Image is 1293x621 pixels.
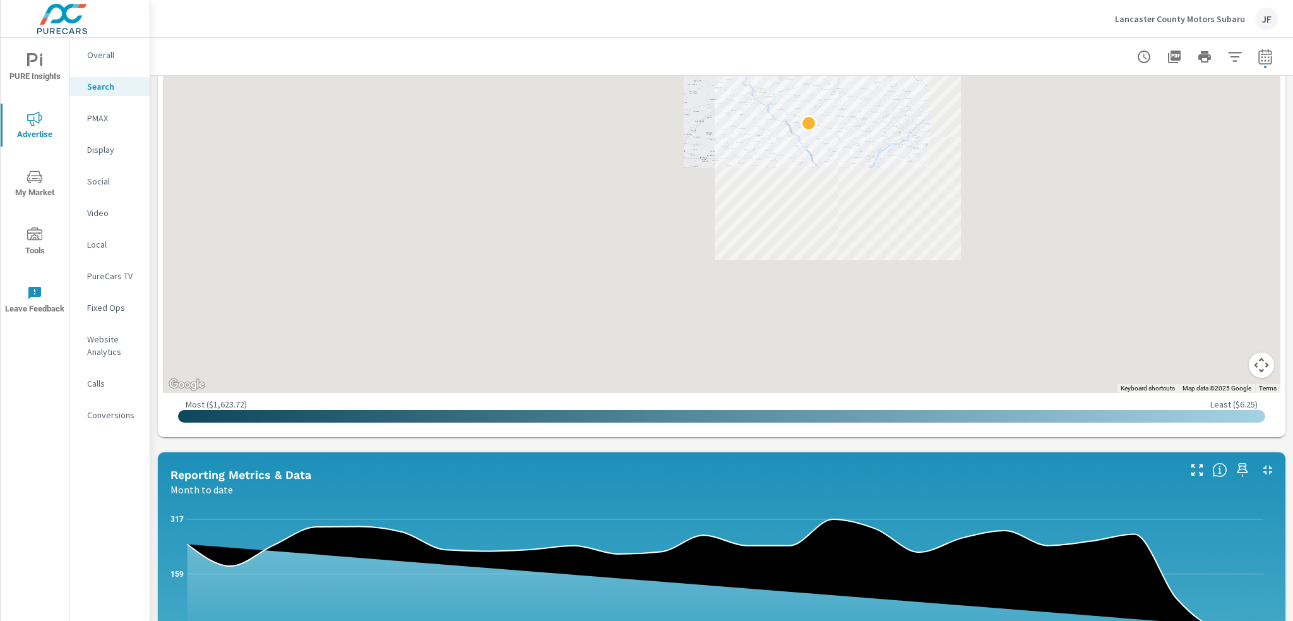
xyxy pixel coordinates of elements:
div: PureCars TV [69,267,150,286]
a: Terms (opens in new tab) [1259,385,1277,392]
span: My Market [4,169,65,200]
span: Advertise [4,111,65,142]
div: Fixed Ops [69,298,150,317]
button: Minimize Widget [1258,460,1278,480]
div: Website Analytics [69,330,150,361]
div: Search [69,77,150,96]
p: Overall [87,49,140,61]
div: Display [69,140,150,159]
p: Video [87,207,140,219]
p: Month to date [170,482,233,497]
p: Calls [87,377,140,390]
p: Display [87,143,140,156]
p: Least ( $6.25 ) [1210,399,1258,410]
div: Video [69,203,150,222]
div: JF [1255,8,1278,30]
p: Lancaster County Motors Subaru [1115,13,1245,25]
p: Fixed Ops [87,301,140,314]
div: PMAX [69,109,150,128]
span: Map data ©2025 Google [1183,385,1251,392]
p: PureCars TV [87,270,140,282]
text: 317 [170,515,184,524]
p: Most ( $1,623.72 ) [186,399,247,410]
button: "Export Report to PDF" [1162,44,1187,69]
button: Print Report [1192,44,1217,69]
div: Social [69,172,150,191]
button: Make Fullscreen [1187,460,1207,480]
span: Tools [4,227,65,258]
h5: Reporting Metrics & Data [170,468,311,481]
div: nav menu [1,38,69,329]
p: Search [87,80,140,93]
p: Website Analytics [87,333,140,358]
div: Overall [69,45,150,64]
text: 159 [170,570,184,579]
span: Leave Feedback [4,286,65,317]
div: Conversions [69,406,150,425]
p: PMAX [87,112,140,124]
p: Conversions [87,409,140,421]
p: Local [87,238,140,251]
button: Keyboard shortcuts [1121,384,1175,393]
img: Google [166,377,208,393]
span: Understand Search data over time and see how metrics compare to each other. [1212,462,1227,478]
button: Map camera controls [1249,353,1274,378]
p: Social [87,175,140,188]
div: Local [69,235,150,254]
button: Apply Filters [1222,44,1248,69]
div: Calls [69,374,150,393]
a: Open this area in Google Maps (opens a new window) [166,377,208,393]
span: PURE Insights [4,53,65,84]
span: Save this to your personalized report [1232,460,1253,480]
button: Select Date Range [1253,44,1278,69]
